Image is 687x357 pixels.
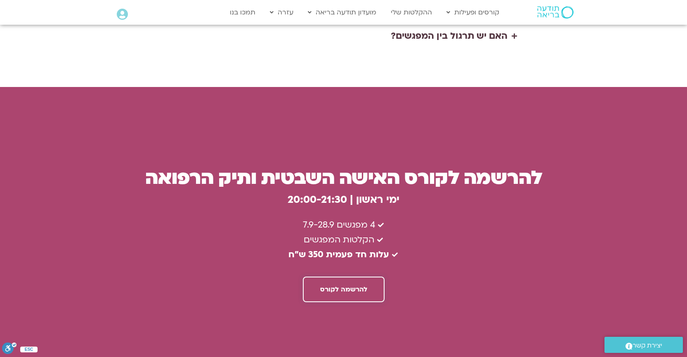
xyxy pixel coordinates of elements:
[226,5,260,20] a: תמכו בנו
[340,193,347,207] b: 0
[387,5,436,20] a: ההקלטות שלי
[320,286,367,293] span: להרשמה לקורס
[537,6,574,19] img: תודעה בריאה
[166,24,521,48] summary: האם יש תרגול בין המפגשים?
[288,249,389,261] b: עלות חד פעמית 350 ש״ח
[604,337,683,353] a: יצירת קשר
[266,5,297,20] a: עזרה
[391,28,508,44] div: האם יש תרגול בין המפגשים?
[633,340,662,351] span: יצירת קשר
[288,193,399,207] b: ימי ראשון | 20:00-21:3
[303,277,385,302] a: להרשמה לקורס
[303,218,377,233] span: 4 מפגשים 7.9-28.9
[304,233,376,247] span: הקלטות המפגשים
[304,5,380,20] a: מועדון תודעה בריאה
[142,167,545,190] h3: להרשמה לקורס האישה השבטית ותיק הרפואה
[442,5,503,20] a: קורסים ופעילות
